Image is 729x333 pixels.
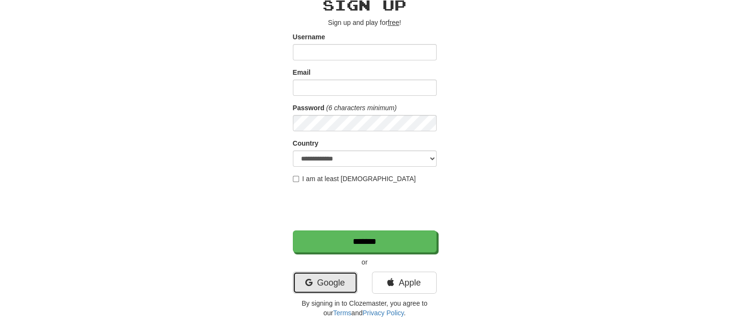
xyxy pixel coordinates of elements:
p: Sign up and play for ! [293,18,437,27]
u: free [388,19,399,26]
a: Terms [333,309,351,317]
a: Apple [372,272,437,294]
em: (6 characters minimum) [326,104,397,112]
label: I am at least [DEMOGRAPHIC_DATA] [293,174,416,184]
label: Password [293,103,324,113]
label: Username [293,32,325,42]
label: Email [293,68,311,77]
p: or [293,257,437,267]
p: By signing in to Clozemaster, you agree to our and . [293,299,437,318]
a: Privacy Policy [362,309,404,317]
a: Google [293,272,358,294]
iframe: reCAPTCHA [293,188,439,226]
label: Country [293,138,319,148]
input: I am at least [DEMOGRAPHIC_DATA] [293,176,299,182]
